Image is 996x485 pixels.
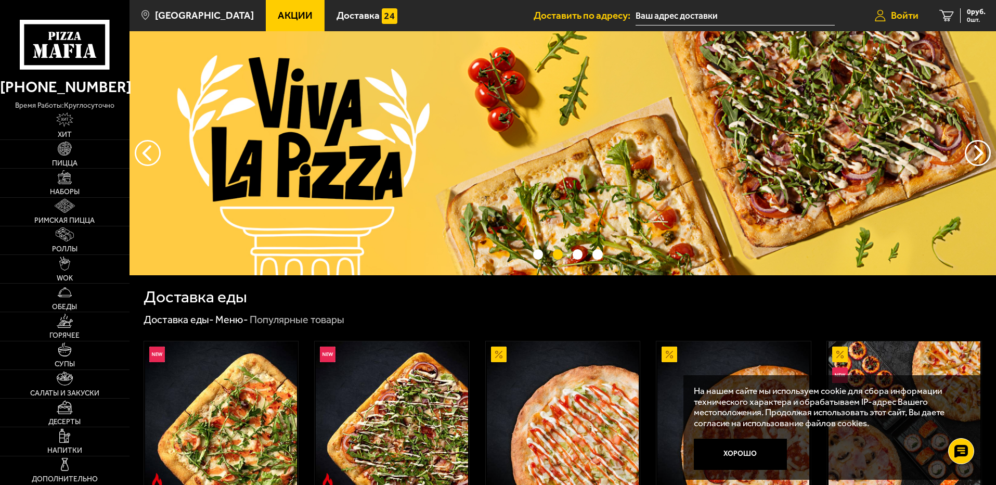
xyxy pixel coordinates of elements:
[573,249,583,259] button: точки переключения
[382,8,397,24] img: 15daf4d41897b9f0e9f617042186c801.svg
[662,347,677,362] img: Акционный
[534,10,636,20] span: Доставить по адресу:
[592,249,602,259] button: точки переключения
[320,347,335,362] img: Новинка
[135,140,161,166] button: следующий
[694,439,787,470] button: Хорошо
[50,188,80,196] span: Наборы
[52,160,77,167] span: Пицца
[337,10,380,20] span: Доставка
[215,313,248,326] a: Меню-
[553,249,563,259] button: точки переключения
[967,8,986,16] span: 0 руб.
[57,275,73,282] span: WOK
[694,386,966,429] p: На нашем сайте мы используем cookie для сбора информации технического характера и обрабатываем IP...
[144,289,247,305] h1: Доставка еды
[34,217,95,224] span: Римская пицца
[533,249,543,259] button: точки переключения
[48,418,81,426] span: Десерты
[278,10,313,20] span: Акции
[155,10,254,20] span: [GEOGRAPHIC_DATA]
[47,447,82,454] span: Напитки
[52,303,77,311] span: Обеды
[832,367,848,383] img: Новинка
[967,17,986,23] span: 0 шт.
[250,313,344,327] div: Популярные товары
[149,347,165,362] img: Новинка
[49,332,80,339] span: Горячее
[965,140,991,166] button: предыдущий
[55,361,75,368] span: Супы
[58,131,72,138] span: Хит
[491,347,507,362] img: Акционный
[144,313,214,326] a: Доставка еды-
[832,347,848,362] img: Акционный
[891,10,919,20] span: Войти
[32,476,98,483] span: Дополнительно
[30,390,99,397] span: Салаты и закуски
[52,246,77,253] span: Роллы
[636,6,835,25] input: Ваш адрес доставки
